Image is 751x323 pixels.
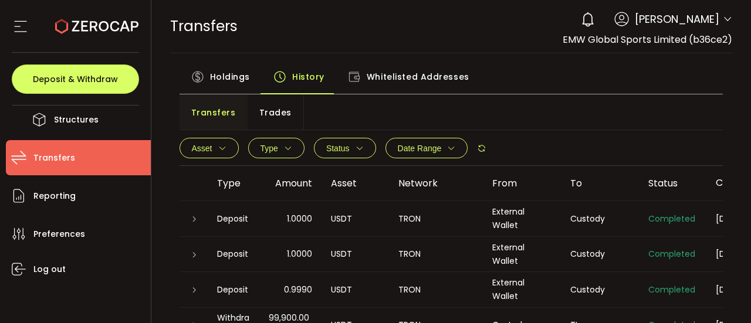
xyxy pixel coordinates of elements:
[398,144,442,153] span: Date Range
[210,65,250,89] span: Holdings
[261,144,278,153] span: Type
[322,212,389,226] div: USDT
[191,101,236,124] span: Transfers
[292,65,324,89] span: History
[54,111,99,128] span: Structures
[12,64,139,94] button: Deposit & Withdraw
[33,226,85,243] span: Preferences
[33,75,118,83] span: Deposit & Withdraw
[385,138,468,158] button: Date Range
[248,138,305,158] button: Type
[483,241,561,268] div: External Wallet
[287,247,312,261] span: 1.0000
[635,11,719,27] span: [PERSON_NAME]
[483,205,561,232] div: External Wallet
[33,149,75,166] span: Transfers
[208,247,259,261] div: Deposit
[208,176,259,190] div: Type
[284,283,312,297] span: 0.9990
[180,138,239,158] button: Asset
[33,188,76,205] span: Reporting
[389,283,483,297] div: TRON
[367,65,469,89] span: Whitelisted Addresses
[259,176,322,190] div: Amount
[483,276,561,303] div: External Wallet
[389,247,483,261] div: TRON
[170,16,238,36] span: Transfers
[208,283,259,297] div: Deposit
[192,144,212,153] span: Asset
[322,176,389,190] div: Asset
[483,176,561,190] div: From
[33,261,66,278] span: Log out
[287,212,312,226] span: 1.0000
[314,138,376,158] button: Status
[389,212,483,226] div: TRON
[488,19,751,323] iframe: Chat Widget
[389,176,483,190] div: Network
[322,283,389,297] div: USDT
[322,247,389,261] div: USDT
[326,144,350,153] span: Status
[208,212,259,226] div: Deposit
[259,101,292,124] span: Trades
